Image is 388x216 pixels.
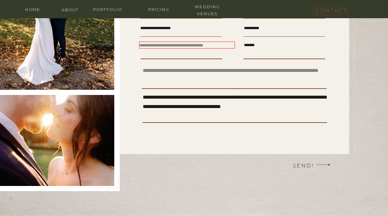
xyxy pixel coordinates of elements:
a: Pricing [141,6,177,12]
a: send! [284,161,323,169]
a: home [21,6,45,12]
a: about [58,6,82,12]
a: wedding venues [189,3,226,9]
a: contact [315,6,346,13]
a: portfolio [89,6,126,12]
